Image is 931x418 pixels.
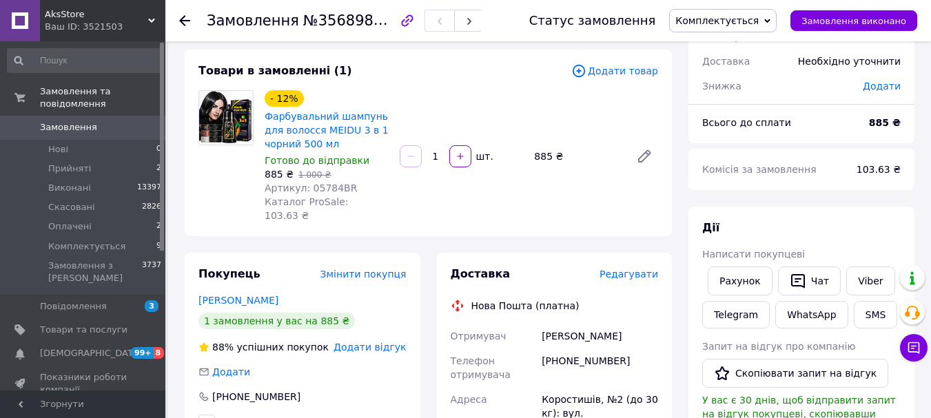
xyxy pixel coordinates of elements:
span: 3737 [142,260,161,284]
span: Комплектується [48,240,125,253]
a: Telegram [702,301,770,328]
span: 885 ₴ [265,169,294,180]
img: Фарбувальний шампунь для волосся MEIDU 3 в 1 чорний 500 мл [199,91,253,145]
div: Повернутися назад [179,14,190,28]
a: [PERSON_NAME] [198,295,278,306]
a: WhatsApp [775,301,848,328]
span: Телефон отримувача [451,355,511,380]
span: №356898730 [303,12,401,29]
div: Ваш ID: 3521503 [45,21,165,33]
span: Адреса [451,394,487,405]
span: 2 [156,163,161,175]
span: 2 [156,220,161,233]
span: Отримувач [451,331,507,342]
span: Артикул: 05784BR [265,182,357,194]
span: 1 000 ₴ [298,170,331,180]
div: [PHONE_NUMBER] [539,348,661,387]
div: - 12% [265,90,304,107]
span: Додати товар [571,63,658,79]
a: Viber [846,267,894,295]
span: Додати [863,81,901,92]
span: Змінити покупця [320,269,407,280]
div: шт. [473,149,495,163]
div: Нова Пошта (платна) [468,299,583,313]
span: 8 [154,347,165,359]
span: 88% [212,342,234,353]
span: Нові [48,143,68,156]
div: [PHONE_NUMBER] [211,390,302,404]
span: Всього до сплати [702,117,791,128]
span: Прийняті [48,163,91,175]
span: Замовлення [40,121,97,134]
span: Покупець [198,267,260,280]
div: Необхідно уточнити [790,46,909,76]
span: Додати [212,366,250,377]
span: Каталог ProSale: 103.63 ₴ [265,196,348,221]
span: Дії [702,221,719,234]
span: Показники роботи компанії [40,371,127,396]
span: Замовлення та повідомлення [40,85,165,110]
span: 1 товар [702,31,741,42]
span: [DEMOGRAPHIC_DATA] [40,347,142,359]
div: 1 замовлення у вас на 885 ₴ [198,313,355,329]
span: Доставка [702,56,750,67]
div: 885 ₴ [529,147,625,166]
button: Скопіювати запит на відгук [702,359,888,388]
span: Скасовані [48,201,95,213]
span: Виконані [48,182,91,194]
span: AksStore [45,8,148,21]
span: Написати покупцеві [702,249,805,260]
span: Знижка [702,81,741,92]
a: Фарбувальний шампунь для волосся MEIDU 3 в 1 чорний 500 мл [265,111,389,149]
span: Додати відгук [334,342,406,353]
a: Редагувати [631,143,658,170]
button: Чат з покупцем [900,334,928,362]
span: Запит на відгук про компанію [702,341,855,352]
span: 3 [145,300,158,312]
span: Доставка [451,267,511,280]
span: Замовлення виконано [801,16,906,26]
span: 13397 [137,182,161,194]
button: Замовлення виконано [790,10,917,31]
button: Чат [778,267,841,295]
span: Замовлення з [PERSON_NAME] [48,260,142,284]
b: 885 ₴ [869,117,901,128]
span: Комісія за замовлення [702,164,817,175]
span: 103.63 ₴ [857,164,901,175]
div: [PERSON_NAME] [539,324,661,348]
span: Оплачені [48,220,92,233]
span: Товари в замовленні (1) [198,64,352,77]
span: Товари та послуги [40,324,127,336]
span: Повідомлення [40,300,107,313]
span: 2826 [142,201,161,213]
span: Готово до відправки [265,155,369,166]
span: Комплектується [675,15,759,26]
input: Пошук [7,48,163,73]
span: Редагувати [600,269,658,280]
button: Рахунок [708,267,773,295]
span: 99+ [131,347,154,359]
span: 9 [156,240,161,253]
span: Замовлення [207,12,299,29]
div: Статус замовлення [529,14,656,28]
span: 0 [156,143,161,156]
div: успішних покупок [198,340,329,354]
button: SMS [854,301,898,328]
